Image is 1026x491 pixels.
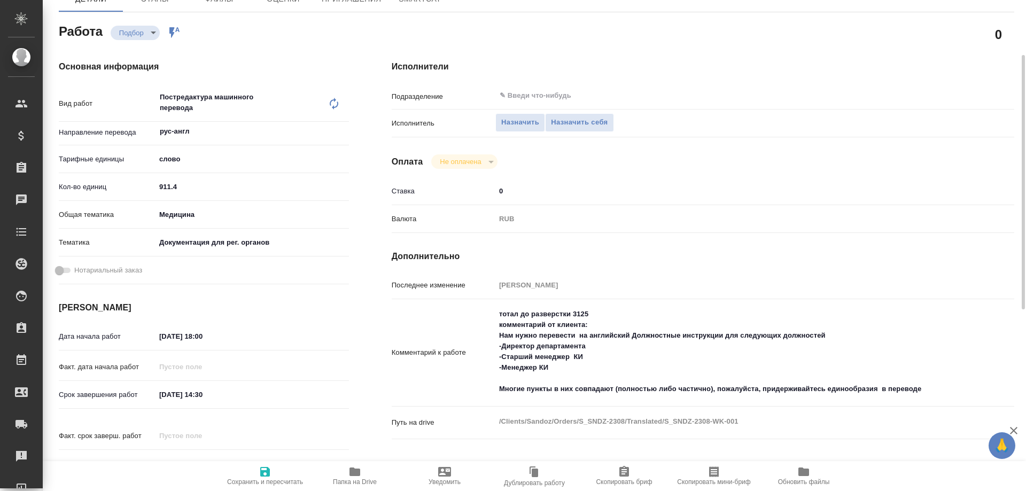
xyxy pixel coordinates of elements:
h4: Исполнители [392,60,1014,73]
button: Скопировать бриф [579,461,669,491]
span: Обновить файлы [778,478,830,486]
div: Документация для рег. органов [156,233,349,252]
h4: Оплата [392,155,423,168]
p: Кол-во единиц [59,182,156,192]
button: Open [957,95,959,97]
button: Папка на Drive [310,461,400,491]
div: Подбор [111,26,160,40]
p: Дата начала работ [59,331,156,342]
span: Назначить себя [551,116,608,129]
input: Пустое поле [156,359,249,375]
h4: [PERSON_NAME] [59,301,349,314]
span: Дублировать работу [504,479,565,487]
p: Комментарий к работе [392,347,495,358]
p: Факт. дата начала работ [59,362,156,372]
button: Скопировать мини-бриф [669,461,759,491]
button: Назначить [495,113,545,132]
p: Срок завершения работ [59,389,156,400]
h2: Работа [59,21,103,40]
p: Направление перевода [59,127,156,138]
input: ✎ Введи что-нибудь [499,89,923,102]
p: Тарифные единицы [59,154,156,165]
button: Сохранить и пересчитать [220,461,310,491]
input: ✎ Введи что-нибудь [156,179,349,194]
span: Скопировать мини-бриф [677,478,750,486]
span: Сохранить и пересчитать [227,478,303,486]
button: Обновить файлы [759,461,849,491]
input: Пустое поле [495,277,962,293]
input: Пустое поле [156,428,249,443]
h2: 0 [995,25,1002,43]
p: Исполнитель [392,118,495,129]
textarea: /Clients/Sandoz/Orders/S_SNDZ-2308/Translated/S_SNDZ-2308-WK-001 [495,412,962,431]
span: 🙏 [993,434,1011,457]
p: Вид работ [59,98,156,109]
p: Подразделение [392,91,495,102]
button: Open [343,130,345,133]
input: ✎ Введи что-нибудь [156,387,249,402]
div: Подбор [431,154,497,169]
button: Не оплачена [437,157,484,166]
p: Общая тематика [59,209,156,220]
p: Путь на drive [392,417,495,428]
button: Уведомить [400,461,489,491]
span: Скопировать бриф [596,478,652,486]
div: RUB [495,210,962,228]
p: Последнее изменение [392,280,495,291]
p: Факт. срок заверш. работ [59,431,156,441]
div: слово [156,150,349,168]
h4: Дополнительно [392,250,1014,263]
span: Нотариальный заказ [74,265,142,276]
input: ✎ Введи что-нибудь [495,183,962,199]
p: Ставка [392,186,495,197]
span: Папка на Drive [333,478,377,486]
p: Валюта [392,214,495,224]
p: Срок завершения услуги [59,458,156,469]
button: 🙏 [989,432,1015,459]
span: Назначить [501,116,539,129]
input: ✎ Введи что-нибудь [156,456,249,471]
input: ✎ Введи что-нибудь [156,329,249,344]
span: Уведомить [429,478,461,486]
button: Дублировать работу [489,461,579,491]
button: Подбор [116,28,147,37]
button: Назначить себя [545,113,613,132]
h4: Основная информация [59,60,349,73]
p: Тематика [59,237,156,248]
div: Медицина [156,206,349,224]
textarea: тотал до разверстки 3125 комментарий от клиента: Нам нужно перевести на английский Должностные ин... [495,305,962,398]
